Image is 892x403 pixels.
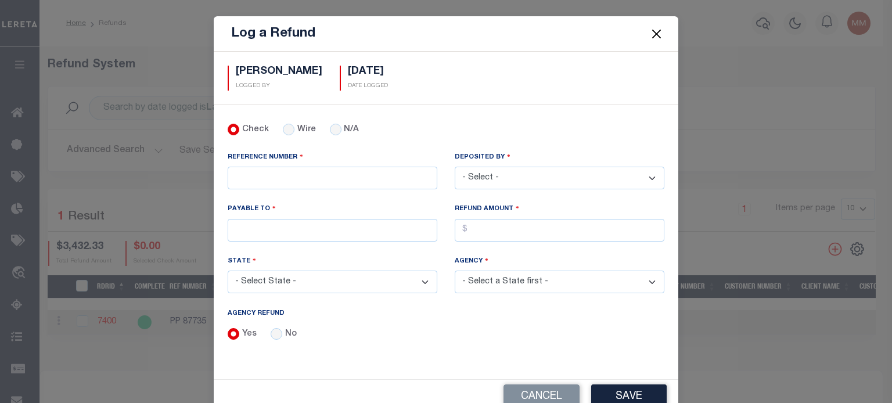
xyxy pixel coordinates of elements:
[228,203,276,214] label: PAYABLE TO
[348,66,388,78] h5: [DATE]
[455,203,519,214] label: REFUND AMOUNT
[236,82,322,91] p: LOGGED BY
[236,66,322,78] h5: [PERSON_NAME]
[285,328,297,341] label: No
[228,309,285,319] label: AGENCY REFUND
[242,328,257,341] label: Yes
[455,256,488,267] label: AGENCY
[455,152,510,163] label: DEPOSITED BY
[348,82,388,91] p: DATE LOGGED
[344,124,359,136] label: N/A
[455,219,664,242] input: $
[228,256,256,267] label: STATE
[242,124,269,136] label: Check
[297,124,316,136] label: Wire
[228,152,303,163] label: REFERENCE NUMBER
